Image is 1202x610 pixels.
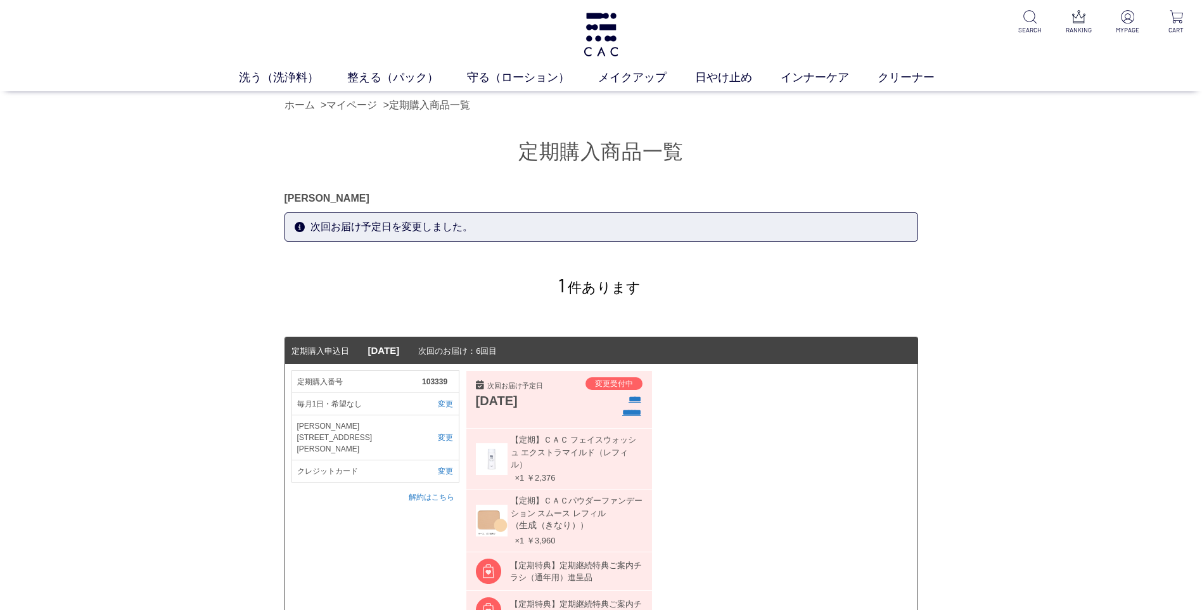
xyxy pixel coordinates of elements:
a: クリーナー [878,69,963,86]
span: 1 [558,273,565,296]
a: 洗う（洗浄料） [239,69,347,86]
div: （生成（きなり）） [511,519,643,531]
span: ￥3,960 [527,536,556,545]
a: CART [1161,10,1192,35]
span: ×1 [508,535,525,547]
span: 【定期】ＣＡＣ フェイスウォッシュ エクストラマイルド（レフィル） [508,434,643,471]
a: 解約はこちら [409,493,454,502]
h1: 定期購入商品一覧 [285,138,918,165]
span: 【定期】ＣＡＣパウダーファンデーション スムース レフィル [508,495,643,531]
a: ホーム [285,100,315,110]
a: 変更 [422,398,453,410]
p: CART [1161,25,1192,35]
a: SEARCH [1014,10,1045,35]
div: 次回お届け予定日 [476,380,578,391]
a: MYPAGE [1112,10,1143,35]
img: 060454t.jpg [476,443,508,475]
a: メイクアップ [598,69,695,86]
span: 変更受付中 [595,379,633,388]
span: ×1 [508,472,525,484]
span: 定期購入申込日 [291,346,349,356]
span: [DATE] [368,345,400,356]
div: 【定期特典】定期継続特典ご案内チラシ（通年用）進呈品 [510,559,646,584]
span: [PERSON_NAME][STREET_ADDRESS][PERSON_NAME] [297,420,423,455]
a: 変更 [422,465,453,477]
span: ￥2,376 [527,473,556,483]
span: 毎月1日・希望なし [297,398,423,410]
li: > [383,98,473,113]
p: 次回お届け予定日を変更しました。 [285,212,918,242]
a: 日やけ止め [695,69,781,86]
p: MYPAGE [1112,25,1143,35]
a: インナーケア [781,69,878,86]
img: logo [582,13,620,56]
a: マイページ [326,100,377,110]
img: 060201t.jpg [476,505,508,536]
div: [DATE] [476,391,578,410]
a: 変更 [422,432,453,443]
a: RANKING [1063,10,1094,35]
span: クレジットカード [297,465,423,477]
dt: 次回のお届け：6回目 [285,337,917,365]
li: > [321,98,380,113]
span: 103339 [422,376,453,387]
a: 守る（ローション） [467,69,598,86]
p: SEARCH [1014,25,1045,35]
div: [PERSON_NAME] [285,191,918,206]
a: 定期購入商品一覧 [389,100,470,110]
img: regular_amenity.png [476,559,501,584]
p: RANKING [1063,25,1094,35]
span: 定期購入番号 [297,376,423,387]
a: 整える（パック） [347,69,467,86]
span: 件あります [558,280,641,295]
